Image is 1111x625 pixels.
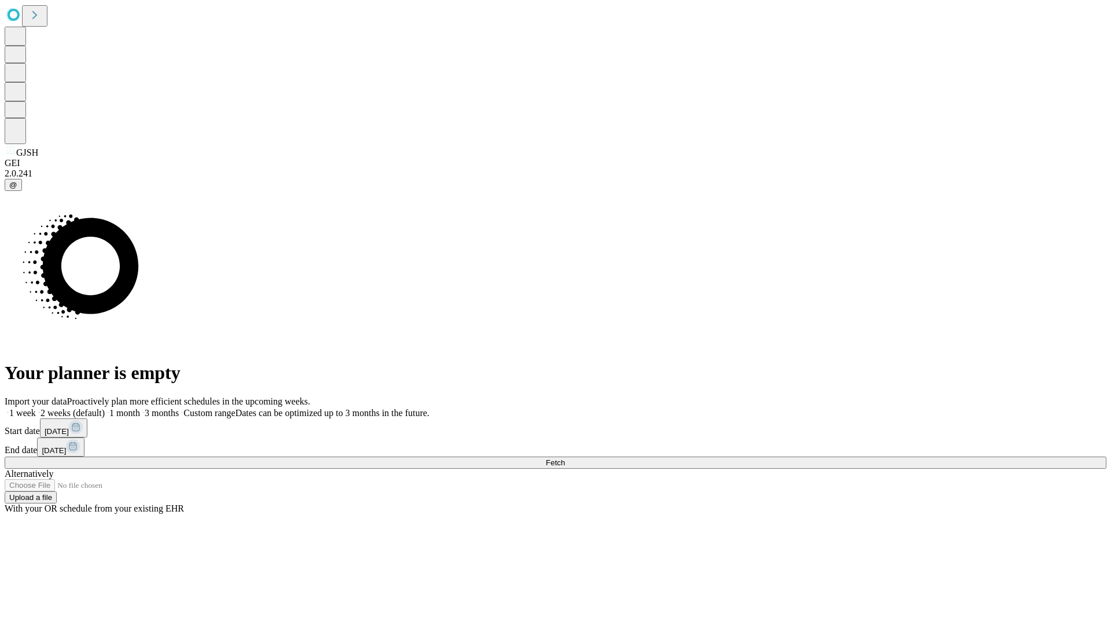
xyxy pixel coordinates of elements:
span: Import your data [5,396,67,406]
h1: Your planner is empty [5,362,1106,384]
span: 3 months [145,408,179,418]
span: 2 weeks (default) [41,408,105,418]
button: Fetch [5,457,1106,469]
div: GEI [5,158,1106,168]
span: Custom range [183,408,235,418]
div: 2.0.241 [5,168,1106,179]
span: Fetch [546,458,565,467]
span: 1 month [109,408,140,418]
span: 1 week [9,408,36,418]
span: @ [9,181,17,189]
button: [DATE] [37,437,84,457]
span: Alternatively [5,469,53,479]
span: Dates can be optimized up to 3 months in the future. [236,408,429,418]
span: GJSH [16,148,38,157]
div: End date [5,437,1106,457]
span: With your OR schedule from your existing EHR [5,503,184,513]
div: Start date [5,418,1106,437]
span: Proactively plan more efficient schedules in the upcoming weeks. [67,396,310,406]
button: [DATE] [40,418,87,437]
span: [DATE] [42,446,66,455]
span: [DATE] [45,427,69,436]
button: Upload a file [5,491,57,503]
button: @ [5,179,22,191]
